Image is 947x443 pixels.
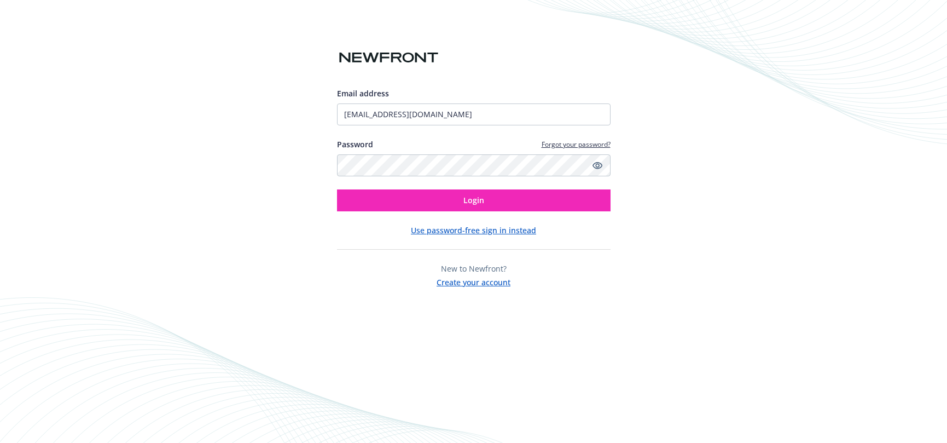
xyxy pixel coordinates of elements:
span: New to Newfront? [441,263,507,274]
input: Enter your password [337,154,611,176]
img: Newfront logo [337,48,440,67]
button: Use password-free sign in instead [411,225,536,236]
label: Password [337,139,373,150]
span: Login [463,195,484,205]
button: Create your account [437,274,510,288]
a: Forgot your password? [542,140,611,149]
a: Show password [591,159,604,172]
button: Login [337,189,611,211]
input: Enter your email [337,103,611,125]
span: Email address [337,88,389,99]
